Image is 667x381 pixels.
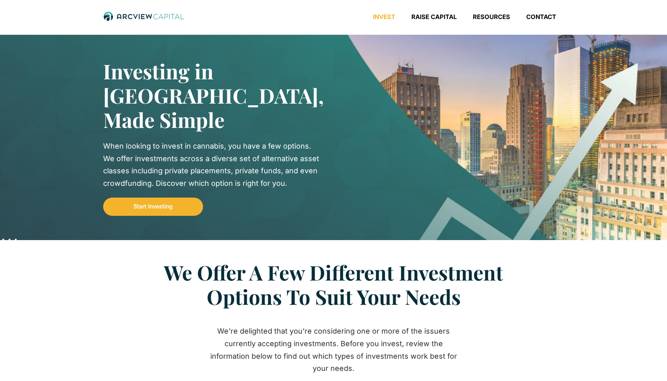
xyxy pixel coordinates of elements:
[403,13,465,21] a: Raise Capital
[133,204,173,210] span: Start Investing
[103,59,309,132] h2: Investing in [GEOGRAPHIC_DATA], Made Simple
[365,13,403,21] a: Invest
[518,13,564,21] a: Contact
[103,198,203,216] a: Start Investing
[204,325,463,375] div: We’re delighted that you’re considering one or more of the issuers currently accepting investment...
[103,140,322,189] div: When looking to invest in cannabis, you have a few options. We offer investments across a diverse...
[136,260,532,309] h2: We Offer A Few Different Investment Options To Suit Your Needs
[465,13,518,21] a: Resources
